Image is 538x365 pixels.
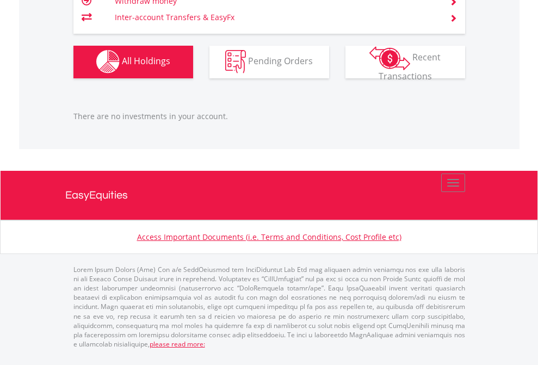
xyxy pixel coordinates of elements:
a: Access Important Documents (i.e. Terms and Conditions, Cost Profile etc) [137,232,401,242]
td: Inter-account Transfers & EasyFx [115,9,436,26]
p: There are no investments in your account. [73,111,465,122]
img: transactions-zar-wht.png [369,46,410,70]
img: pending_instructions-wht.png [225,50,246,73]
button: All Holdings [73,46,193,78]
span: Recent Transactions [379,51,441,82]
button: Pending Orders [209,46,329,78]
p: Lorem Ipsum Dolors (Ame) Con a/e SeddOeiusmod tem InciDiduntut Lab Etd mag aliquaen admin veniamq... [73,265,465,349]
button: Recent Transactions [345,46,465,78]
img: holdings-wht.png [96,50,120,73]
a: EasyEquities [65,171,473,220]
span: All Holdings [122,55,170,67]
span: Pending Orders [248,55,313,67]
a: please read more: [150,339,205,349]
